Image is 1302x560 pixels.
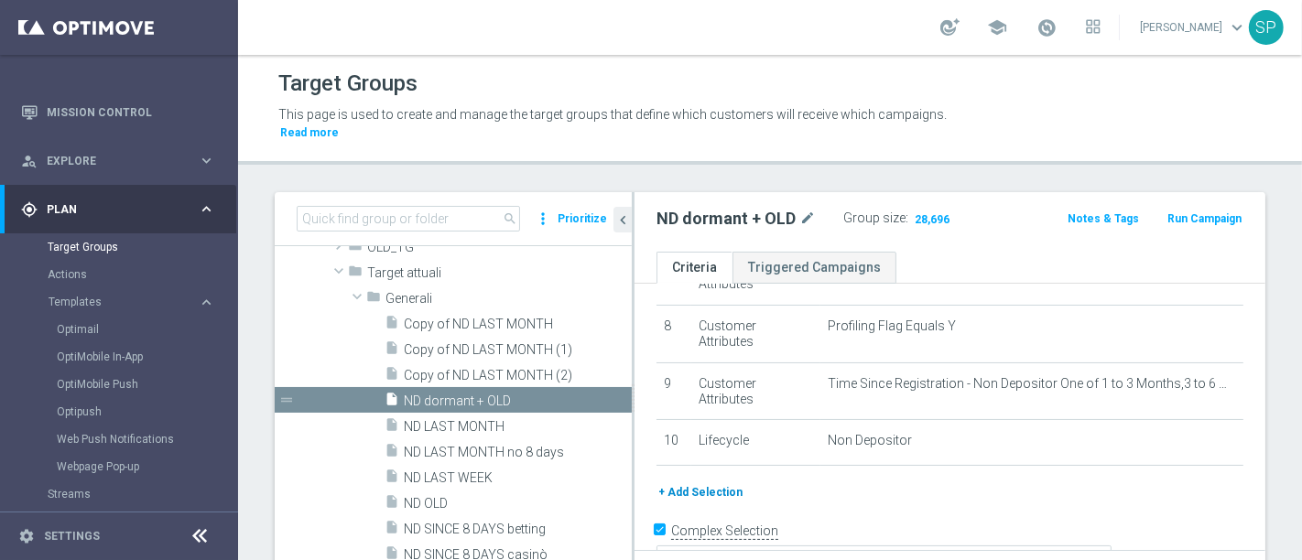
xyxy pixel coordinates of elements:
button: gps_fixed Plan keyboard_arrow_right [20,202,216,217]
td: Lifecycle [691,420,820,466]
div: Streams [48,480,236,508]
span: Copy of ND LAST MONTH (2) [404,368,632,383]
a: Streams [48,487,190,501]
i: keyboard_arrow_right [198,294,215,311]
span: 28,696 [913,212,951,230]
span: ND LAST MONTH no 8 days [404,445,632,460]
div: Mission Control [21,88,215,136]
a: Target Groups [48,240,190,254]
input: Quick find group or folder [297,206,520,232]
label: Complex Selection [671,522,778,540]
div: Realtime Triggers [48,508,236,535]
span: This page is used to create and manage the target groups that define which customers will receive... [278,107,947,122]
span: Non Depositor [828,433,912,448]
span: OLD_TG [367,240,632,255]
div: Optimail [57,316,236,343]
i: insert_drive_file [385,468,399,490]
span: Time Since Registration - Non Depositor One of 1 to 3 Months,3 to 6 Months,More Than [DATE] [828,376,1236,392]
h2: ND dormant + OLD [656,208,796,230]
div: Webpage Pop-up [57,453,236,480]
i: person_search [21,153,38,169]
a: Optipush [57,404,190,419]
button: Templates keyboard_arrow_right [48,295,216,309]
div: OptiMobile Push [57,371,236,398]
td: Customer Attributes [691,362,820,420]
span: school [987,17,1007,38]
div: Templates [48,288,236,480]
i: insert_drive_file [385,417,399,438]
i: insert_drive_file [385,340,399,361]
span: Profiling Flag Equals Y [828,318,956,334]
i: gps_fixed [21,201,38,218]
div: Explore [21,153,198,169]
button: person_search Explore keyboard_arrow_right [20,154,216,168]
button: chevron_left [613,207,632,232]
span: Templates [49,296,179,307]
i: folder [366,289,381,310]
div: OptiMobile In-App [57,343,236,371]
label: Group size [843,210,906,226]
i: keyboard_arrow_right [198,200,215,218]
i: insert_drive_file [385,443,399,464]
i: mode_edit [799,208,816,230]
td: 8 [656,306,691,363]
td: 10 [656,420,691,466]
i: insert_drive_file [385,366,399,387]
button: Notes & Tags [1066,209,1141,229]
a: Triggered Campaigns [732,252,896,284]
span: keyboard_arrow_down [1227,17,1247,38]
span: Copy of ND LAST MONTH [404,317,632,332]
div: SP [1249,10,1284,45]
i: chevron_left [614,211,632,229]
i: more_vert [534,206,552,232]
div: Actions [48,261,236,288]
div: Templates [49,296,198,307]
a: [PERSON_NAME]keyboard_arrow_down [1138,14,1249,41]
a: Criteria [656,252,732,284]
td: 9 [656,362,691,420]
span: Explore [47,156,198,167]
span: Plan [47,204,198,215]
span: search [503,211,517,226]
button: + Add Selection [656,482,744,502]
i: settings [18,528,35,544]
h1: Target Groups [278,70,418,97]
a: Actions [48,267,190,282]
a: Settings [44,531,100,542]
td: Customer Attributes [691,306,820,363]
button: Read more [278,123,341,143]
div: Optipush [57,398,236,425]
a: Optimail [57,322,190,337]
i: folder [348,238,363,259]
span: ND dormant &#x2B; OLD [404,393,632,409]
span: ND OLD [404,496,632,512]
button: Mission Control [20,105,216,120]
a: Webpage Pop-up [57,459,190,474]
i: keyboard_arrow_right [198,152,215,169]
i: insert_drive_file [385,392,399,413]
span: Copy of ND LAST MONTH (1) [404,342,632,358]
i: folder [348,264,363,285]
div: Web Push Notifications [57,425,236,453]
div: Plan [21,201,198,218]
a: Mission Control [47,88,215,136]
a: Web Push Notifications [57,432,190,447]
button: Run Campaign [1166,209,1243,229]
i: insert_drive_file [385,494,399,515]
span: ND LAST MONTH [404,419,632,435]
span: ND LAST WEEK [404,470,632,486]
label: : [906,210,908,226]
a: OptiMobile Push [57,377,190,392]
div: Target Groups [48,233,236,261]
i: insert_drive_file [385,315,399,336]
span: ND SINCE 8 DAYS betting [404,522,632,537]
span: Target attuali [367,265,632,281]
span: Generali [385,291,632,307]
button: Prioritize [555,207,610,232]
a: OptiMobile In-App [57,350,190,364]
i: insert_drive_file [385,520,399,541]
